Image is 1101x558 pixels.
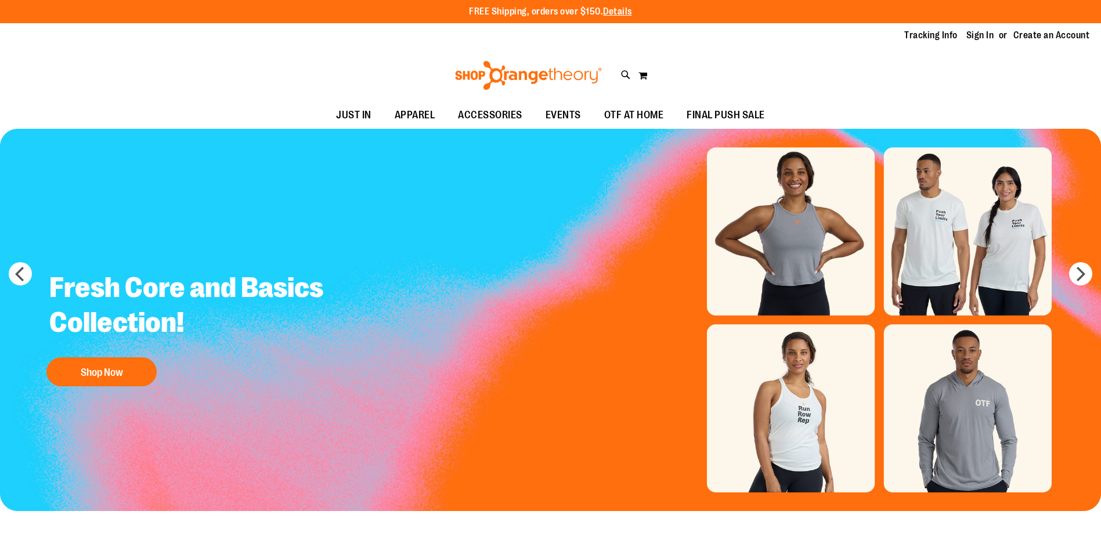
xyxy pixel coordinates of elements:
[458,102,522,128] span: ACCESSORIES
[41,262,350,352] h2: Fresh Core and Basics Collection!
[687,102,765,128] span: FINAL PUSH SALE
[469,5,632,19] p: FREE Shipping, orders over $150.
[593,102,676,129] a: OTF AT HOME
[1069,262,1092,285] button: next
[604,102,664,128] span: OTF AT HOME
[1013,29,1090,42] a: Create an Account
[41,262,350,392] a: Fresh Core and Basics Collection! Shop Now
[534,102,593,129] a: EVENTS
[546,102,581,128] span: EVENTS
[904,29,958,42] a: Tracking Info
[336,102,371,128] span: JUST IN
[395,102,435,128] span: APPAREL
[383,102,447,129] a: APPAREL
[46,357,157,386] button: Shop Now
[446,102,534,129] a: ACCESSORIES
[324,102,383,129] a: JUST IN
[453,61,604,90] img: Shop Orangetheory
[9,262,32,285] button: prev
[603,6,632,17] a: Details
[675,102,777,129] a: FINAL PUSH SALE
[966,29,994,42] a: Sign In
